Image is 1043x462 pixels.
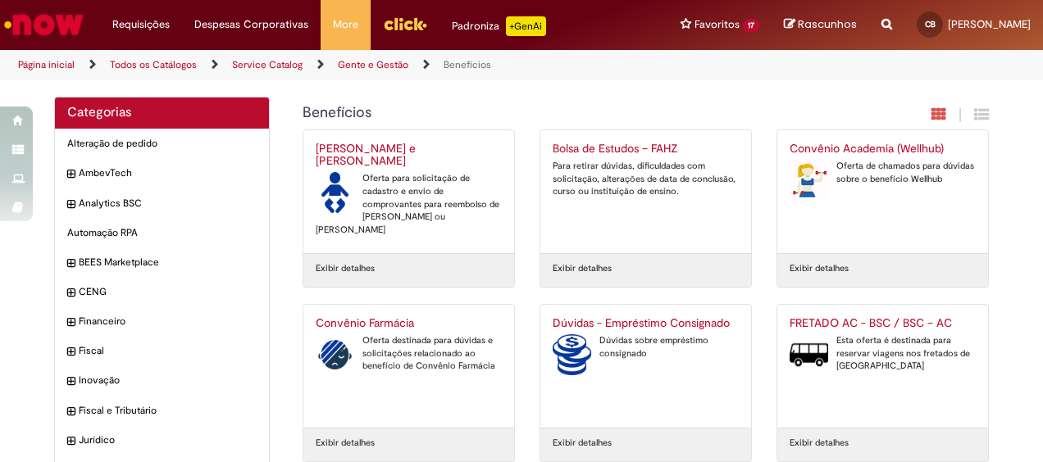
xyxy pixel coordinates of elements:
i: expandir categoria Analytics BSC [67,197,75,213]
i: Exibição em cartão [931,106,946,122]
a: Exibir detalhes [790,262,849,275]
a: Exibir detalhes [316,437,375,450]
a: Exibir detalhes [316,262,375,275]
a: Convênio Farmácia Convênio Farmácia Oferta destinada para dúvidas e solicitações relacionado ao b... [303,305,514,428]
a: Exibir detalhes [553,262,612,275]
div: Para retirar dúvidas, dificuldades com solicitação, alterações de data de conclusão, curso ou ins... [553,160,739,198]
a: Rascunhos [784,17,857,33]
span: Inovação [79,374,257,387]
div: expandir categoria Analytics BSC Analytics BSC [55,188,269,219]
img: Convênio Academia (Wellhub) [790,160,828,201]
div: Esta oferta é destinada para reservar viagens nos fretados de [GEOGRAPHIC_DATA] [790,334,976,373]
a: Página inicial [18,58,75,71]
div: Automação RPA [55,218,269,248]
p: +GenAi [506,16,546,36]
h2: Dúvidas - Empréstimo Consignado [553,317,739,330]
span: | [959,106,962,125]
a: Service Catalog [232,58,303,71]
div: expandir categoria BEES Marketplace BEES Marketplace [55,247,269,278]
img: Dúvidas - Empréstimo Consignado [553,334,591,375]
span: Favoritos [695,16,740,33]
span: BEES Marketplace [79,256,257,269]
a: Exibir detalhes [790,437,849,450]
i: expandir categoria Jurídico [67,433,75,450]
div: expandir categoria AmbevTech AmbevTech [55,158,269,188]
a: Exibir detalhes [553,437,612,450]
h2: Convênio Academia (Wellhub) [790,143,976,156]
span: Despesas Corporativas [194,16,308,33]
span: Financeiro [79,315,257,328]
a: Dúvidas - Empréstimo Consignado Dúvidas - Empréstimo Consignado Dúvidas sobre empréstimo consignado [540,305,751,428]
div: Oferta de chamados para dúvidas sobre o benefício Wellhub [790,160,976,185]
a: Benefícios [444,58,491,71]
span: Requisições [112,16,170,33]
i: expandir categoria Inovação [67,374,75,390]
div: expandir categoria Inovação Inovação [55,365,269,396]
span: Fiscal e Tributário [79,404,257,418]
i: Exibição de grade [974,106,989,122]
i: expandir categoria BEES Marketplace [67,256,75,272]
img: Auxílio Creche e Babá [316,172,354,213]
h2: Categorias [67,106,257,120]
span: [PERSON_NAME] [948,17,1031,31]
i: expandir categoria Fiscal [67,344,75,360]
span: Alteração de pedido [67,137,257,151]
span: AmbevTech [79,166,257,180]
div: expandir categoria CENG CENG [55,277,269,307]
div: expandir categoria Jurídico Jurídico [55,425,269,455]
a: Convênio Academia (Wellhub) Convênio Academia (Wellhub) Oferta de chamados para dúvidas sobre o b... [777,130,988,253]
span: Automação RPA [67,226,257,240]
div: expandir categoria Fiscal Fiscal [55,336,269,366]
h2: Convênio Farmácia [316,317,502,330]
div: Padroniza [452,16,546,36]
h2: Auxílio Creche e Babá [316,143,502,169]
i: expandir categoria AmbevTech [67,166,75,183]
span: More [333,16,358,33]
span: 17 [743,19,759,33]
span: Fiscal [79,344,257,358]
span: Jurídico [79,433,257,447]
div: expandir categoria Financeiro Financeiro [55,306,269,337]
a: Bolsa de Estudos – FAHZ Para retirar dúvidas, dificuldades com solicitação, alterações de data de... [540,130,751,253]
div: Dúvidas sobre empréstimo consignado [553,334,739,360]
ul: Trilhas de página [12,50,683,80]
img: ServiceNow [2,8,86,41]
div: Oferta destinada para dúvidas e solicitações relacionado ao benefício de Convênio Farmácia [316,334,502,373]
h2: FRETADO AC - BSC / BSC – AC [790,317,976,330]
i: expandir categoria Fiscal e Tributário [67,404,75,420]
span: Analytics BSC [79,197,257,211]
img: Convênio Farmácia [316,334,354,375]
h2: Bolsa de Estudos – FAHZ [553,143,739,156]
div: expandir categoria Fiscal e Tributário Fiscal e Tributário [55,396,269,426]
img: click_logo_yellow_360x200.png [383,11,427,36]
a: [PERSON_NAME] e [PERSON_NAME] Auxílio Creche e Babá Oferta para solicitação de cadastro e envio d... [303,130,514,253]
div: Oferta para solicitação de cadastro e envio de comprovantes para reembolso de [PERSON_NAME] ou [P... [316,172,502,237]
i: expandir categoria Financeiro [67,315,75,331]
a: FRETADO AC - BSC / BSC – AC FRETADO AC - BSC / BSC – AC Esta oferta é destinada para reservar via... [777,305,988,428]
span: CENG [79,285,257,299]
a: Gente e Gestão [338,58,408,71]
i: expandir categoria CENG [67,285,75,301]
h1: {"description":null,"title":"Benefícios"} Categoria [303,105,812,121]
span: Rascunhos [798,16,857,32]
span: CB [925,19,936,29]
div: Alteração de pedido [55,129,269,159]
img: FRETADO AC - BSC / BSC – AC [790,334,828,375]
a: Todos os Catálogos [110,58,197,71]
